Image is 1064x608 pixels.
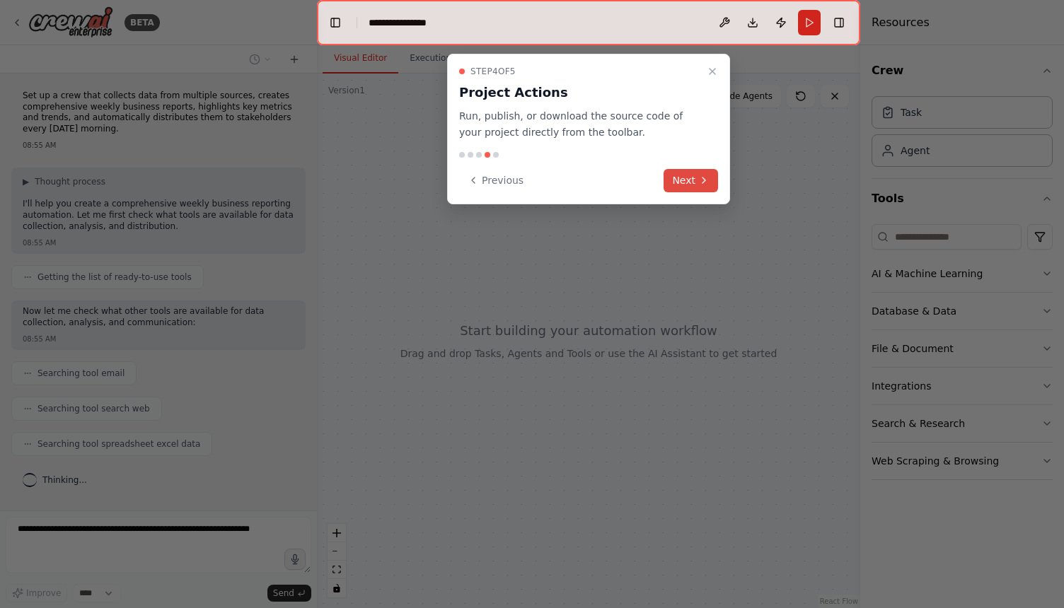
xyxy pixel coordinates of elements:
[664,169,718,192] button: Next
[459,108,701,141] p: Run, publish, or download the source code of your project directly from the toolbar.
[470,66,516,77] span: Step 4 of 5
[459,169,532,192] button: Previous
[459,83,701,103] h3: Project Actions
[704,63,721,80] button: Close walkthrough
[325,13,345,33] button: Hide left sidebar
